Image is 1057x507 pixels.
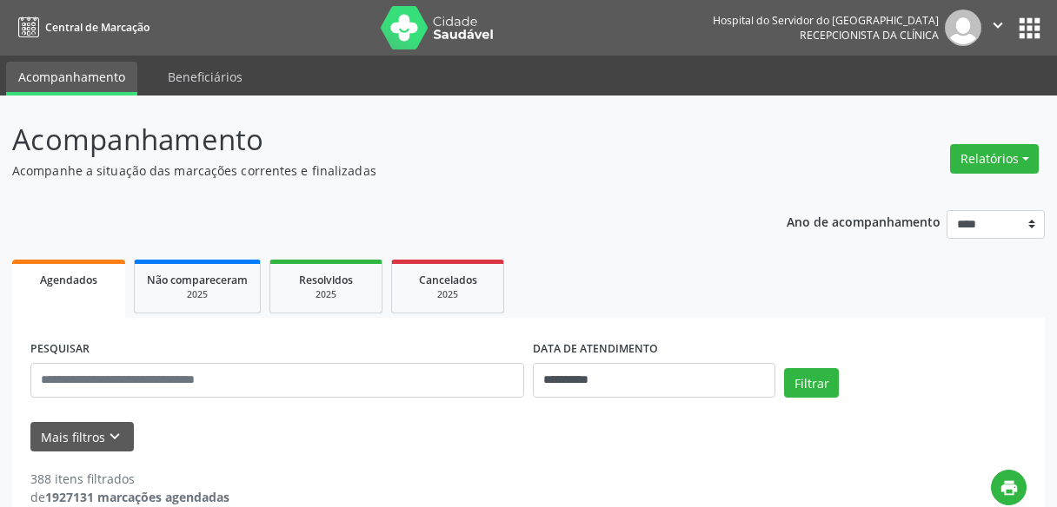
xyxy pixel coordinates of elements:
[147,288,248,301] div: 2025
[30,488,229,506] div: de
[800,28,939,43] span: Recepcionista da clínica
[45,20,150,35] span: Central de Marcação
[156,62,255,92] a: Beneficiários
[1014,13,1045,43] button: apps
[30,336,90,363] label: PESQUISAR
[945,10,981,46] img: img
[404,288,491,301] div: 2025
[713,13,939,28] div: Hospital do Servidor do [GEOGRAPHIC_DATA]
[30,422,134,452] button: Mais filtroskeyboard_arrow_down
[950,144,1039,174] button: Relatórios
[991,470,1027,505] button: print
[12,13,150,42] a: Central de Marcação
[419,273,477,287] span: Cancelados
[12,118,735,161] p: Acompanhamento
[6,62,137,95] a: Acompanhamento
[45,489,229,505] strong: 1927131 marcações agendadas
[787,210,941,232] p: Ano de acompanhamento
[1000,478,1019,497] i: print
[283,288,369,301] div: 2025
[40,273,97,287] span: Agendados
[105,427,124,446] i: keyboard_arrow_down
[784,368,839,398] button: Filtrar
[981,10,1014,46] button: 
[12,161,735,180] p: Acompanhe a situação das marcações correntes e finalizadas
[988,16,1007,35] i: 
[147,273,248,287] span: Não compareceram
[30,470,229,488] div: 388 itens filtrados
[299,273,353,287] span: Resolvidos
[533,336,658,363] label: DATA DE ATENDIMENTO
